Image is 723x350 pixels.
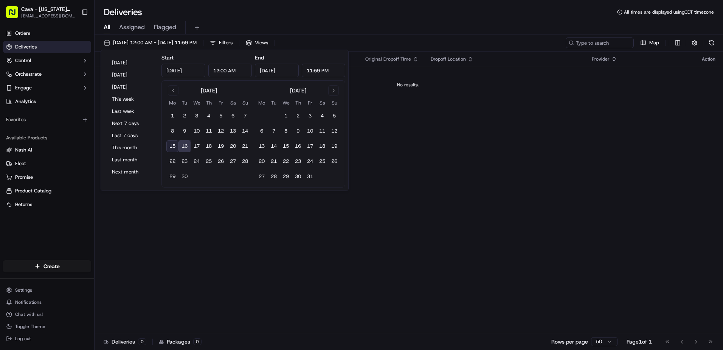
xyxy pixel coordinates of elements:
[292,155,304,167] button: 23
[102,117,104,123] span: •
[239,125,251,137] button: 14
[15,138,21,144] img: 1736555255976-a54dd68f-1ca7-489b-9aae-adbdc363a1c4
[193,338,202,345] div: 0
[3,285,91,295] button: Settings
[239,155,251,167] button: 28
[154,23,176,32] span: Flagged
[215,155,227,167] button: 26
[6,160,88,167] a: Fleet
[316,140,328,152] button: 18
[15,169,58,177] span: Knowledge Base
[61,166,124,180] a: 💻API Documentation
[304,110,316,122] button: 3
[201,87,217,94] div: [DATE]
[15,147,32,153] span: Nash AI
[3,55,91,67] button: Control
[316,155,328,167] button: 25
[8,170,14,176] div: 📗
[178,99,191,107] th: Tuesday
[3,3,78,21] button: Cava - [US_STATE][GEOGRAPHIC_DATA][EMAIL_ADDRESS][DOMAIN_NAME]
[109,94,154,105] button: This week
[166,125,178,137] button: 8
[3,309,91,320] button: Chat with us!
[304,99,316,107] th: Friday
[3,297,91,308] button: Notifications
[290,87,306,94] div: [DATE]
[15,98,36,105] span: Analytics
[280,155,292,167] button: 22
[23,117,100,123] span: [PERSON_NAME] [PERSON_NAME]
[8,98,51,105] div: Past conversations
[3,158,91,170] button: Fleet
[215,125,227,137] button: 12
[109,82,154,92] button: [DATE]
[178,125,191,137] button: 9
[292,140,304,152] button: 16
[268,125,280,137] button: 7
[178,140,191,152] button: 16
[109,70,154,80] button: [DATE]
[227,155,239,167] button: 27
[3,171,91,183] button: Promise
[20,49,136,57] input: Got a question? Start typing here...
[256,140,268,152] button: 13
[215,110,227,122] button: 5
[566,37,634,48] input: Type to search
[178,110,191,122] button: 2
[161,64,205,77] input: Date
[104,23,110,32] span: All
[106,117,121,123] span: [DATE]
[6,201,88,208] a: Returns
[178,155,191,167] button: 23
[63,138,65,144] span: •
[227,99,239,107] th: Saturday
[649,39,659,46] span: Map
[21,13,75,19] span: [EMAIL_ADDRESS][DOMAIN_NAME]
[6,174,88,181] a: Promise
[15,30,30,37] span: Orders
[8,72,21,86] img: 1736555255976-a54dd68f-1ca7-489b-9aae-adbdc363a1c4
[109,155,154,165] button: Last month
[159,338,202,345] div: Packages
[215,140,227,152] button: 19
[191,99,203,107] th: Wednesday
[8,8,23,23] img: Nash
[203,155,215,167] button: 25
[64,170,70,176] div: 💻
[227,140,239,152] button: 20
[15,57,31,64] span: Control
[21,5,75,13] button: Cava - [US_STATE][GEOGRAPHIC_DATA]
[8,131,20,143] img: Liam S.
[316,125,328,137] button: 11
[3,27,91,39] a: Orders
[23,138,61,144] span: [PERSON_NAME]
[43,262,60,270] span: Create
[328,125,340,137] button: 12
[8,110,20,122] img: Joana Marie Avellanoza
[15,287,32,293] span: Settings
[292,110,304,122] button: 2
[219,39,233,46] span: Filters
[104,6,142,18] h1: Deliveries
[203,99,215,107] th: Thursday
[624,9,714,15] span: All times are displayed using CDT timezone
[242,37,272,48] button: Views
[15,160,26,167] span: Fleet
[168,85,178,96] button: Go to previous month
[280,170,292,183] button: 29
[304,155,316,167] button: 24
[239,110,251,122] button: 7
[166,170,178,183] button: 29
[3,198,91,211] button: Returns
[316,110,328,122] button: 4
[302,64,346,77] input: Time
[431,56,466,62] span: Dropoff Location
[627,338,652,345] div: Page 1 of 1
[166,99,178,107] th: Monday
[268,170,280,183] button: 28
[637,37,662,48] button: Map
[328,110,340,122] button: 5
[191,110,203,122] button: 3
[113,39,197,46] span: [DATE] 12:00 AM - [DATE] 11:59 PM
[15,311,43,317] span: Chat with us!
